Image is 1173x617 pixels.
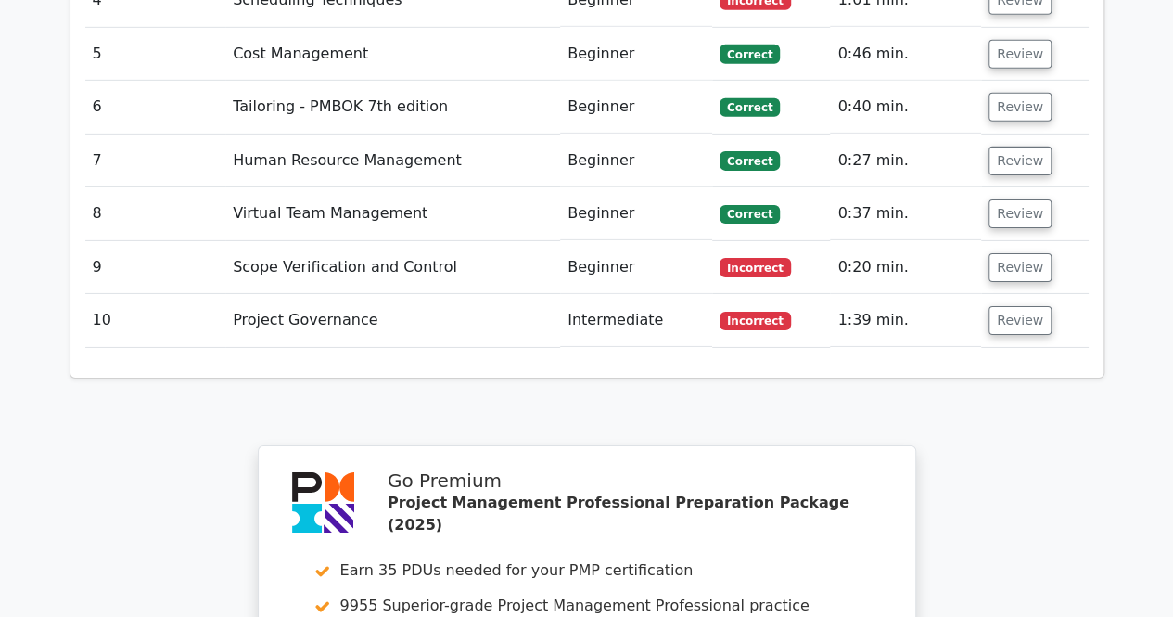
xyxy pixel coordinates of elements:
td: Cost Management [225,28,560,81]
td: Tailoring - PMBOK 7th edition [225,81,560,134]
span: Correct [720,205,780,224]
td: 6 [85,81,226,134]
td: 1:39 min. [830,294,981,347]
td: Beginner [560,28,712,81]
td: Beginner [560,241,712,294]
td: 9 [85,241,226,294]
td: 8 [85,187,226,240]
button: Review [988,147,1052,175]
span: Incorrect [720,258,791,276]
td: Project Governance [225,294,560,347]
td: 0:40 min. [830,81,981,134]
td: 7 [85,135,226,187]
button: Review [988,93,1052,122]
td: Beginner [560,135,712,187]
td: Beginner [560,187,712,240]
td: 0:46 min. [830,28,981,81]
td: Beginner [560,81,712,134]
td: Intermediate [560,294,712,347]
span: Correct [720,151,780,170]
span: Correct [720,45,780,63]
button: Review [988,199,1052,228]
td: Scope Verification and Control [225,241,560,294]
span: Correct [720,98,780,117]
span: Incorrect [720,312,791,330]
td: Virtual Team Management [225,187,560,240]
td: 0:20 min. [830,241,981,294]
button: Review [988,40,1052,69]
td: 0:27 min. [830,135,981,187]
td: 0:37 min. [830,187,981,240]
button: Review [988,253,1052,282]
td: 5 [85,28,226,81]
td: 10 [85,294,226,347]
button: Review [988,306,1052,335]
td: Human Resource Management [225,135,560,187]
